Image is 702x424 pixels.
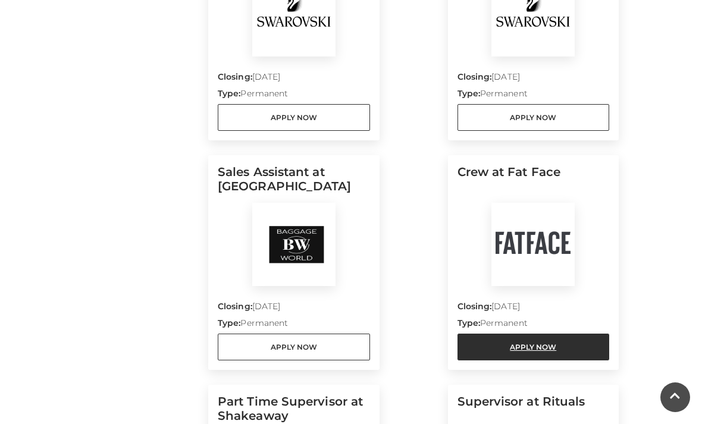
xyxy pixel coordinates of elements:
p: [DATE] [218,71,370,87]
strong: Closing: [457,71,492,82]
a: Apply Now [457,104,610,131]
p: [DATE] [457,71,610,87]
strong: Closing: [218,301,252,312]
p: Permanent [218,87,370,104]
a: Apply Now [218,104,370,131]
img: Baggage World [252,203,336,286]
p: Permanent [218,317,370,334]
img: Fat Face [491,203,575,286]
strong: Type: [457,88,480,99]
p: Permanent [457,87,610,104]
p: [DATE] [218,300,370,317]
p: [DATE] [457,300,610,317]
strong: Type: [218,318,240,328]
a: Apply Now [218,334,370,360]
h5: Sales Assistant at [GEOGRAPHIC_DATA] [218,165,370,203]
p: Permanent [457,317,610,334]
h5: Crew at Fat Face [457,165,610,203]
strong: Type: [218,88,240,99]
a: Apply Now [457,334,610,360]
strong: Closing: [457,301,492,312]
strong: Closing: [218,71,252,82]
strong: Type: [457,318,480,328]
